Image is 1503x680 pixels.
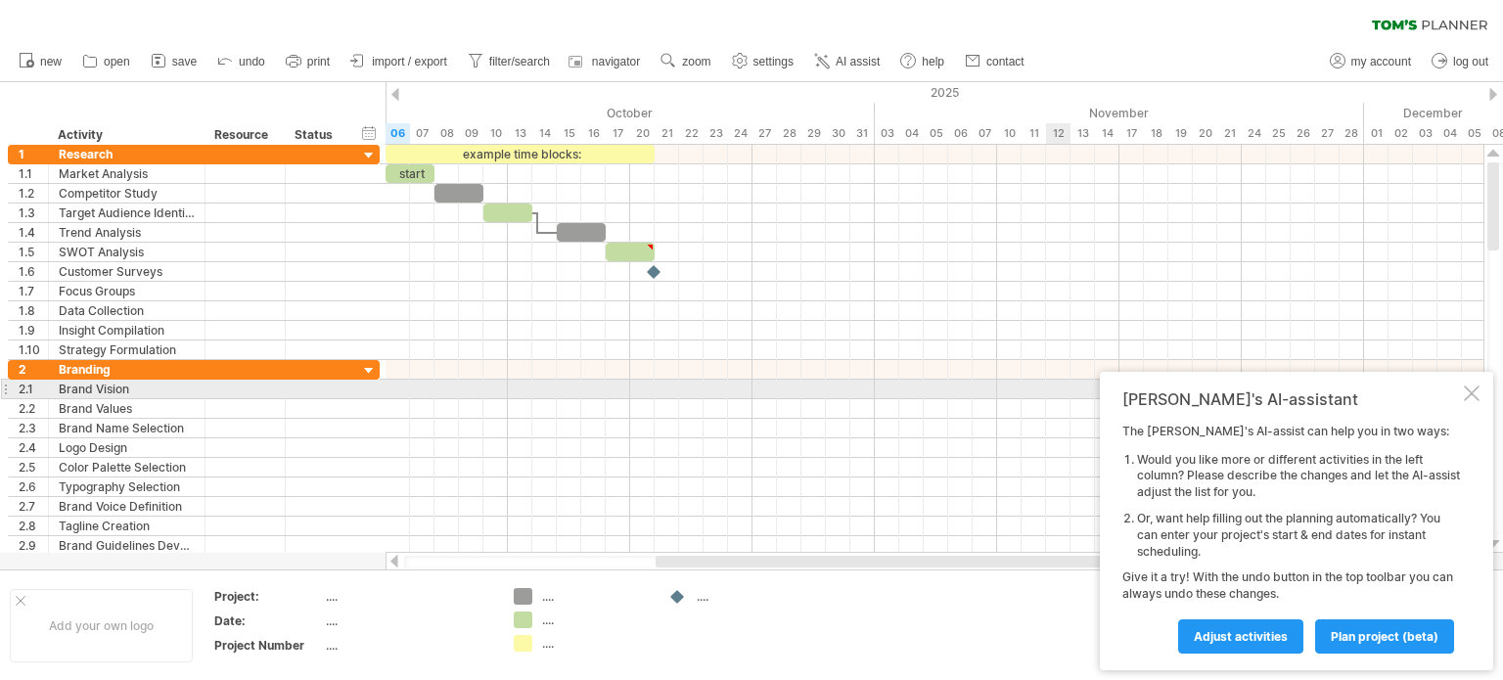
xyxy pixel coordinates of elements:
div: Customer Surveys [59,262,195,281]
div: Thursday, 13 November 2025 [1070,123,1095,144]
div: Resource [214,125,274,145]
div: October 2025 [312,103,875,123]
div: Monday, 13 October 2025 [508,123,532,144]
div: 1.3 [19,204,48,222]
div: Friday, 7 November 2025 [973,123,997,144]
a: import / export [345,49,453,74]
div: 1.1 [19,164,48,183]
span: filter/search [489,55,550,68]
span: import / export [372,55,447,68]
div: Data Collection [59,301,195,320]
div: Tuesday, 4 November 2025 [899,123,924,144]
div: Tuesday, 28 October 2025 [777,123,801,144]
div: Wednesday, 5 November 2025 [924,123,948,144]
div: [PERSON_NAME]'s AI-assistant [1122,389,1460,409]
div: Wednesday, 3 December 2025 [1413,123,1437,144]
div: Tuesday, 21 October 2025 [655,123,679,144]
div: Project: [214,588,322,605]
span: plan project (beta) [1331,629,1438,644]
span: open [104,55,130,68]
div: November 2025 [875,103,1364,123]
div: Activity [58,125,194,145]
div: Date: [214,612,322,629]
div: Wednesday, 8 October 2025 [434,123,459,144]
a: help [895,49,950,74]
a: filter/search [463,49,556,74]
div: Thursday, 27 November 2025 [1315,123,1340,144]
span: log out [1453,55,1488,68]
div: Friday, 21 November 2025 [1217,123,1242,144]
div: 1.8 [19,301,48,320]
div: Project Number [214,637,322,654]
div: Add your own logo [10,589,193,662]
div: Branding [59,360,195,379]
div: Wednesday, 29 October 2025 [801,123,826,144]
div: 1.5 [19,243,48,261]
span: Adjust activities [1194,629,1288,644]
div: Friday, 17 October 2025 [606,123,630,144]
div: Monday, 27 October 2025 [752,123,777,144]
div: 2.8 [19,517,48,535]
div: Target Audience Identification [59,204,195,222]
div: .... [542,635,649,652]
div: Tagline Creation [59,517,195,535]
div: 1.9 [19,321,48,340]
div: SWOT Analysis [59,243,195,261]
a: settings [727,49,799,74]
a: zoom [656,49,716,74]
div: .... [697,588,803,605]
div: Monday, 1 December 2025 [1364,123,1389,144]
div: Tuesday, 7 October 2025 [410,123,434,144]
div: Friday, 28 November 2025 [1340,123,1364,144]
div: Thursday, 30 October 2025 [826,123,850,144]
div: Focus Groups [59,282,195,300]
div: 2.3 [19,419,48,437]
div: Friday, 31 October 2025 [850,123,875,144]
div: Thursday, 16 October 2025 [581,123,606,144]
div: .... [326,588,490,605]
span: new [40,55,62,68]
div: Color Palette Selection [59,458,195,476]
span: navigator [592,55,640,68]
a: save [146,49,203,74]
div: Friday, 14 November 2025 [1095,123,1119,144]
a: navigator [566,49,646,74]
a: AI assist [809,49,886,74]
div: 2 [19,360,48,379]
a: print [281,49,336,74]
div: 1.10 [19,340,48,359]
span: my account [1351,55,1411,68]
li: Or, want help filling out the planning automatically? You can enter your project's start & end da... [1137,511,1460,560]
span: zoom [682,55,710,68]
div: Friday, 5 December 2025 [1462,123,1486,144]
div: Trend Analysis [59,223,195,242]
span: AI assist [836,55,880,68]
div: 1.4 [19,223,48,242]
li: Would you like more or different activities in the left column? Please describe the changes and l... [1137,452,1460,501]
div: .... [542,588,649,605]
div: Thursday, 9 October 2025 [459,123,483,144]
div: The [PERSON_NAME]'s AI-assist can help you in two ways: Give it a try! With the undo button in th... [1122,424,1460,653]
div: 2.9 [19,536,48,555]
a: plan project (beta) [1315,619,1454,654]
a: contact [960,49,1030,74]
div: 2.1 [19,380,48,398]
span: print [307,55,330,68]
div: .... [326,637,490,654]
div: Monday, 20 October 2025 [630,123,655,144]
div: Friday, 10 October 2025 [483,123,508,144]
span: undo [239,55,265,68]
div: 2.2 [19,399,48,418]
span: contact [986,55,1025,68]
div: Status [295,125,338,145]
div: Tuesday, 18 November 2025 [1144,123,1168,144]
div: Wednesday, 19 November 2025 [1168,123,1193,144]
div: Tuesday, 14 October 2025 [532,123,557,144]
div: example time blocks: [386,145,655,163]
div: start [386,164,434,183]
div: 1.2 [19,184,48,203]
div: Thursday, 4 December 2025 [1437,123,1462,144]
div: 2.7 [19,497,48,516]
div: .... [542,612,649,628]
div: Logo Design [59,438,195,457]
